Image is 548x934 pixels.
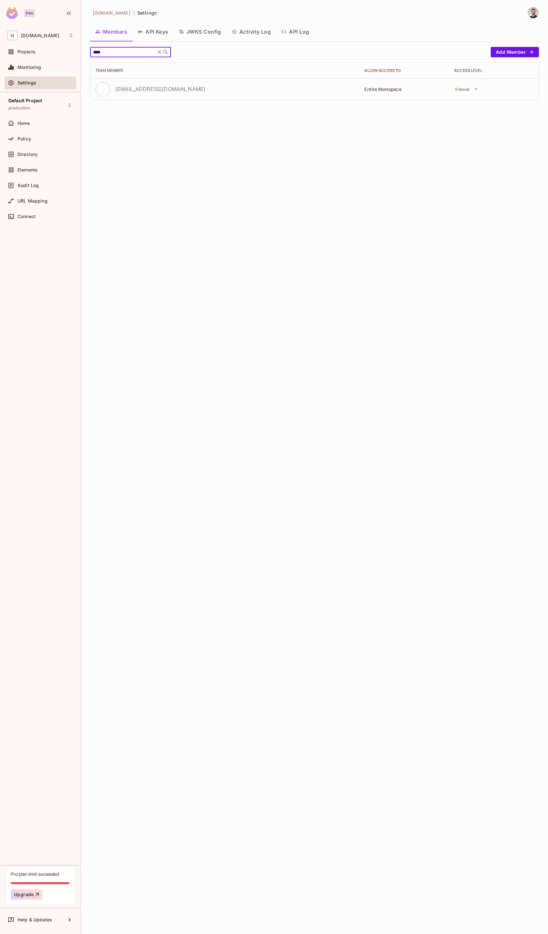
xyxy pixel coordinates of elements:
div: Access Level [454,68,533,73]
img: SReyMgAAAABJRU5ErkJggg== [6,7,18,19]
span: Directory [17,152,38,157]
span: production [8,106,31,111]
button: Add Member [491,47,539,57]
button: Members [90,24,132,40]
span: Home [17,121,30,126]
span: Elements [17,167,38,172]
div: Pro [24,9,35,17]
span: Default Project [8,98,42,103]
span: [EMAIL_ADDRESS][DOMAIN_NAME] [115,85,205,93]
span: Audit Log [17,183,39,188]
div: Allow Access to [364,68,444,73]
button: API Keys [132,24,174,40]
div: Pro plan limit exceeded [11,871,59,877]
button: API Log [276,24,314,40]
button: Activity Log [226,24,276,40]
span: Policy [17,136,31,141]
li: / [133,10,135,16]
span: Workspace: honeycombinsurance.com [21,33,59,38]
img: dor@honeycombinsurance.com [528,7,539,18]
span: Settings [17,80,36,85]
span: Monitoring [17,65,41,70]
div: Entire Workspace [364,86,444,92]
span: Connect [17,214,36,219]
button: Viewer [451,83,481,95]
span: URL Mapping [17,198,48,204]
button: Upgrade [11,889,42,900]
span: H [7,31,17,40]
span: Settings [137,10,157,16]
div: Team Member [96,68,354,73]
span: Projects [17,49,36,54]
button: JWKS Config [174,24,226,40]
span: Help & Updates [17,917,52,922]
span: [DOMAIN_NAME] [93,10,131,16]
